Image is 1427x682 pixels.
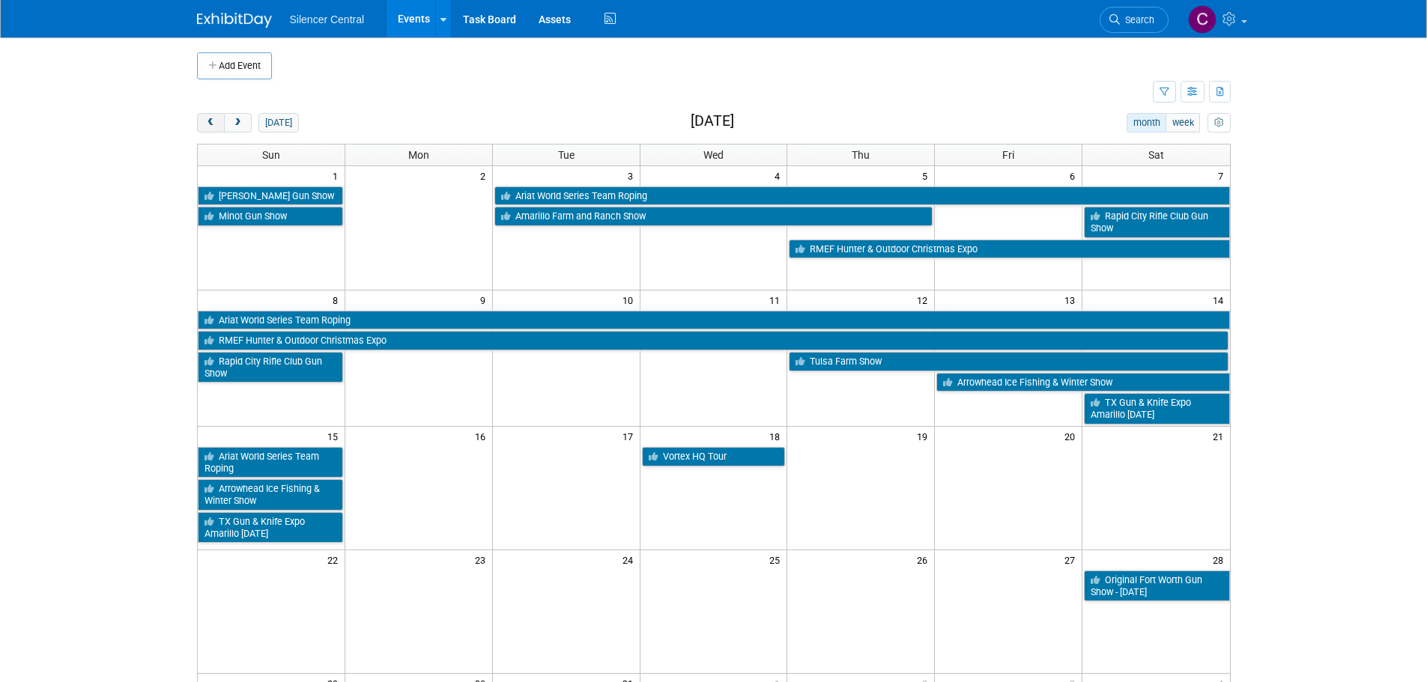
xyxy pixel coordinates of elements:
[1084,207,1229,237] a: Rapid City Rifle Club Gun Show
[1217,166,1230,185] span: 7
[703,149,724,161] span: Wed
[473,427,492,445] span: 16
[1211,550,1230,569] span: 28
[198,311,1230,330] a: Ariat World Series Team Roping
[331,166,345,185] span: 1
[198,331,1228,350] a: RMEF Hunter & Outdoor Christmas Expo
[1208,113,1230,133] button: myCustomButton
[198,479,343,510] a: Arrowhead Ice Fishing & Winter Show
[290,13,365,25] span: Silencer Central
[326,550,345,569] span: 22
[768,427,787,445] span: 18
[558,149,575,161] span: Tue
[262,149,280,161] span: Sun
[331,290,345,309] span: 8
[1211,427,1230,445] span: 21
[494,186,1230,206] a: Ariat World Series Team Roping
[1214,118,1224,128] i: Personalize Calendar
[197,113,225,133] button: prev
[936,373,1229,392] a: Arrowhead Ice Fishing & Winter Show
[473,550,492,569] span: 23
[768,550,787,569] span: 25
[691,113,734,130] h2: [DATE]
[642,447,786,466] a: Vortex HQ Tour
[773,166,787,185] span: 4
[1084,393,1229,424] a: TX Gun & Knife Expo Amarillo [DATE]
[408,149,429,161] span: Mon
[921,166,934,185] span: 5
[1063,550,1082,569] span: 27
[1166,113,1200,133] button: week
[1063,427,1082,445] span: 20
[1063,290,1082,309] span: 13
[1148,149,1164,161] span: Sat
[1211,290,1230,309] span: 14
[198,207,343,226] a: Minot Gun Show
[621,290,640,309] span: 10
[626,166,640,185] span: 3
[198,512,343,543] a: TX Gun & Knife Expo Amarillo [DATE]
[1100,7,1169,33] a: Search
[789,240,1229,259] a: RMEF Hunter & Outdoor Christmas Expo
[789,352,1228,371] a: Tulsa Farm Show
[768,290,787,309] span: 11
[1084,570,1229,601] a: Original Fort Worth Gun Show - [DATE]
[479,290,492,309] span: 9
[1188,5,1217,34] img: Cade Cox
[258,113,298,133] button: [DATE]
[1002,149,1014,161] span: Fri
[479,166,492,185] span: 2
[326,427,345,445] span: 15
[915,427,934,445] span: 19
[915,290,934,309] span: 12
[852,149,870,161] span: Thu
[198,186,343,206] a: [PERSON_NAME] Gun Show
[621,550,640,569] span: 24
[197,52,272,79] button: Add Event
[1127,113,1166,133] button: month
[197,13,272,28] img: ExhibitDay
[198,352,343,383] a: Rapid City Rifle Club Gun Show
[621,427,640,445] span: 17
[1120,14,1154,25] span: Search
[494,207,933,226] a: Amarillo Farm and Ranch Show
[198,447,343,478] a: Ariat World Series Team Roping
[224,113,252,133] button: next
[915,550,934,569] span: 26
[1068,166,1082,185] span: 6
